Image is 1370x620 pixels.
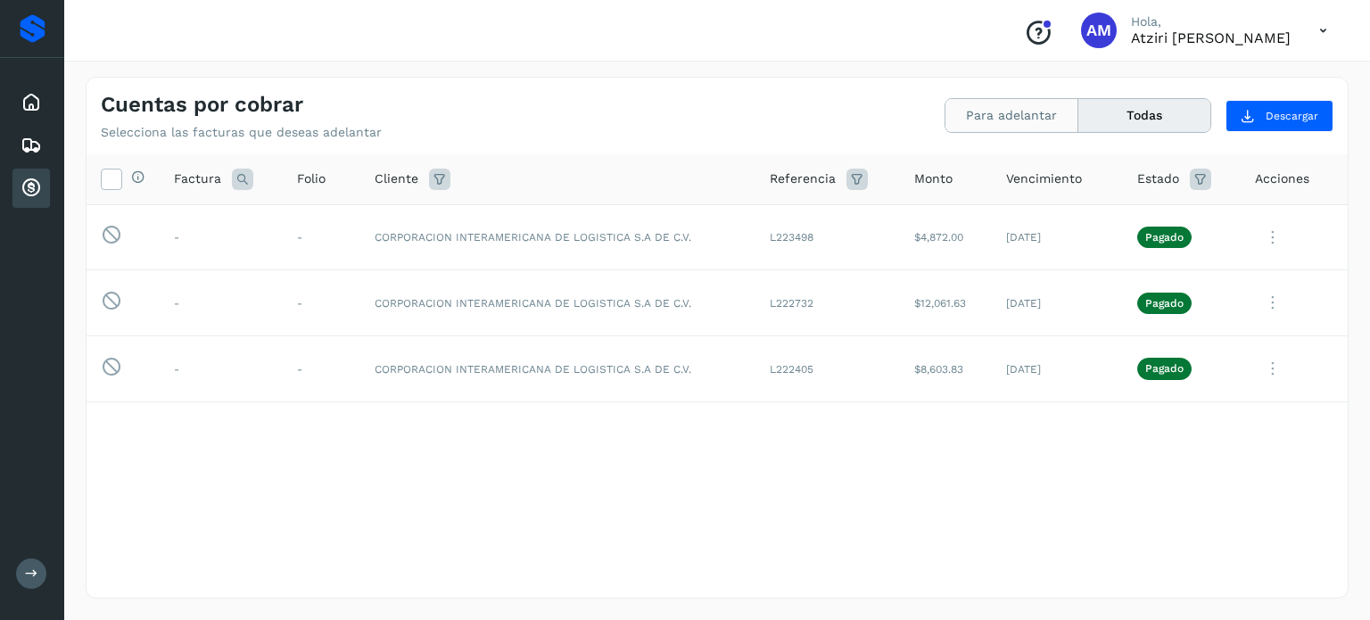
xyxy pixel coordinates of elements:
td: $4,872.00 [900,204,992,270]
button: Descargar [1226,100,1333,132]
p: Pagado [1145,297,1184,310]
td: CORPORACION INTERAMERICANA DE LOGISTICA S.A DE C.V. [360,270,755,336]
span: Monto [914,169,953,188]
span: Referencia [770,169,836,188]
p: Atziri Mireya Rodriguez Arreola [1131,29,1291,46]
td: [DATE] [992,270,1123,336]
td: - [283,336,360,402]
h4: Cuentas por cobrar [101,92,303,118]
p: Pagado [1145,231,1184,244]
p: Hola, [1131,14,1291,29]
td: $8,603.83 [900,336,992,402]
span: Descargar [1266,108,1318,124]
td: [DATE] [992,204,1123,270]
td: L222405 [755,336,900,402]
td: - [283,204,360,270]
span: Vencimiento [1006,169,1082,188]
td: - [160,270,283,336]
td: - [160,204,283,270]
td: L222732 [755,270,900,336]
span: Cliente [375,169,418,188]
td: - [160,336,283,402]
div: Inicio [12,83,50,122]
td: CORPORACION INTERAMERICANA DE LOGISTICA S.A DE C.V. [360,336,755,402]
div: Embarques [12,126,50,165]
td: - [283,270,360,336]
td: CORPORACION INTERAMERICANA DE LOGISTICA S.A DE C.V. [360,204,755,270]
td: $12,061.63 [900,270,992,336]
span: Estado [1137,169,1179,188]
button: Para adelantar [945,99,1078,132]
span: Factura [174,169,221,188]
span: Acciones [1255,169,1309,188]
td: L223498 [755,204,900,270]
span: Folio [297,169,326,188]
div: Cuentas por cobrar [12,169,50,208]
td: [DATE] [992,336,1123,402]
p: Selecciona las facturas que deseas adelantar [101,125,382,140]
button: Todas [1078,99,1210,132]
p: Pagado [1145,362,1184,375]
